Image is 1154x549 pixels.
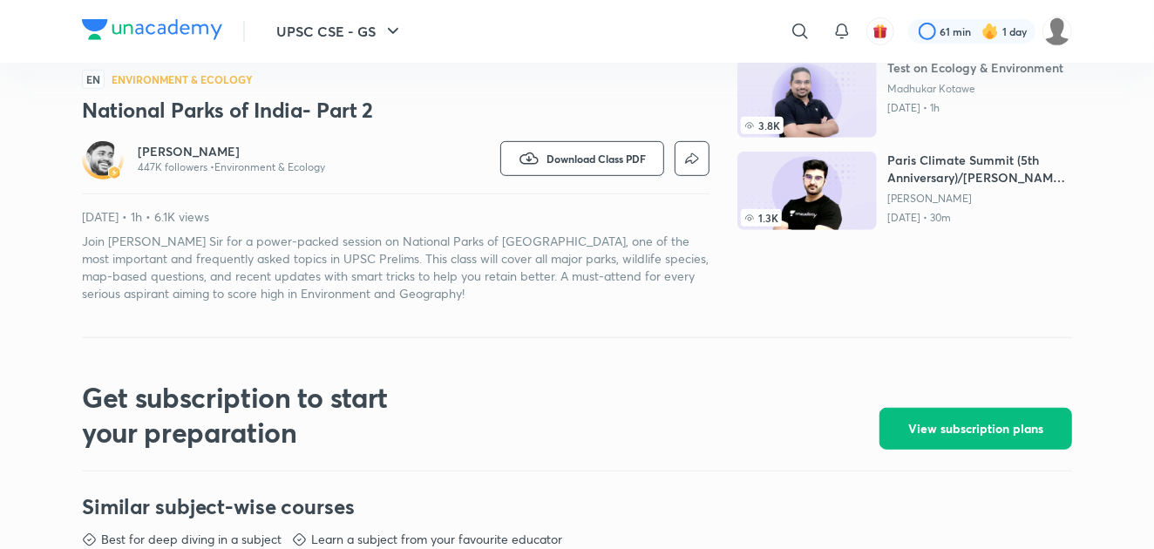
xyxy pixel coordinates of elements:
[82,233,709,302] p: Join [PERSON_NAME] Sir for a power-packed session on National Parks of [GEOGRAPHIC_DATA], one of ...
[82,380,439,450] h2: Get subscription to start your preparation
[1042,17,1072,46] img: Satyam Raj
[82,19,222,40] img: Company Logo
[887,101,1063,115] p: [DATE] • 1h
[546,152,646,166] span: Download Class PDF
[887,82,1063,96] a: Madhukar Kotawe
[85,141,120,176] img: Avatar
[879,408,1072,450] button: View subscription plans
[866,17,894,45] button: avatar
[112,74,253,85] h4: Environment & Ecology
[101,531,282,548] p: Best for deep diving in a subject
[887,152,1072,186] h6: Paris Climate Summit (5th Anniversary)/[PERSON_NAME]/ GS Paper 3
[741,209,782,227] span: 1.3K
[82,19,222,44] a: Company Logo
[82,138,124,180] a: Avatarbadge
[82,492,1072,520] h3: Similar subject-wise courses
[500,141,664,176] button: Download Class PDF
[266,14,414,49] button: UPSC CSE - GS
[82,70,105,89] span: EN
[82,96,709,124] h3: National Parks of India- Part 2
[908,420,1043,437] span: View subscription plans
[872,24,888,39] img: avatar
[108,166,120,179] img: badge
[138,143,325,160] a: [PERSON_NAME]
[138,160,325,174] p: 447K followers • Environment & Ecology
[887,192,1072,206] a: [PERSON_NAME]
[887,211,1072,225] p: [DATE] • 30m
[311,531,562,548] p: Learn a subject from your favourite educator
[82,208,709,226] p: [DATE] • 1h • 6.1K views
[981,23,999,40] img: streak
[887,59,1063,77] h6: Test on Ecology & Environment
[741,117,784,134] span: 3.8K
